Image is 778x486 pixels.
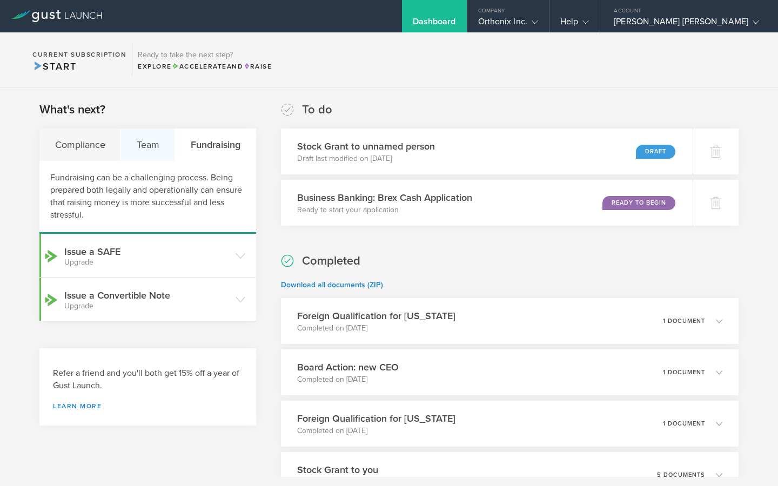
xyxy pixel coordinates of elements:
[138,51,272,59] h3: Ready to take the next step?
[297,139,435,153] h3: Stock Grant to unnamed person
[297,191,472,205] h3: Business Banking: Brex Cash Application
[132,43,277,77] div: Ready to take the next step?ExploreAccelerateandRaise
[32,60,76,72] span: Start
[281,280,383,289] a: Download all documents (ZIP)
[39,161,256,234] div: Fundraising can be a challenging process. Being prepared both legally and operationally can ensur...
[297,205,472,215] p: Ready to start your application
[297,426,455,436] p: Completed on [DATE]
[281,129,693,174] div: Stock Grant to unnamed personDraft last modified on [DATE]Draft
[663,318,705,324] p: 1 document
[39,102,105,118] h2: What's next?
[724,434,778,486] iframe: Chat Widget
[32,51,126,58] h2: Current Subscription
[121,129,175,161] div: Team
[636,145,675,159] div: Draft
[302,253,360,269] h2: Completed
[64,302,230,310] small: Upgrade
[297,463,378,477] h3: Stock Grant to you
[281,180,693,226] div: Business Banking: Brex Cash ApplicationReady to start your applicationReady to Begin
[478,16,538,32] div: Orthonix Inc.
[297,360,399,374] h3: Board Action: new CEO
[175,129,256,161] div: Fundraising
[297,309,455,323] h3: Foreign Qualification for [US_STATE]
[413,16,456,32] div: Dashboard
[64,259,230,266] small: Upgrade
[172,63,244,70] span: and
[297,374,399,385] p: Completed on [DATE]
[53,403,243,409] a: Learn more
[657,472,705,478] p: 5 documents
[663,421,705,427] p: 1 document
[138,62,272,71] div: Explore
[297,153,435,164] p: Draft last modified on [DATE]
[663,369,705,375] p: 1 document
[297,323,455,334] p: Completed on [DATE]
[172,63,227,70] span: Accelerate
[602,196,675,210] div: Ready to Begin
[560,16,589,32] div: Help
[53,367,243,392] h3: Refer a friend and you'll both get 15% off a year of Gust Launch.
[243,63,272,70] span: Raise
[614,16,759,32] div: [PERSON_NAME] [PERSON_NAME]
[302,102,332,118] h2: To do
[64,245,230,266] h3: Issue a SAFE
[64,288,230,310] h3: Issue a Convertible Note
[297,411,455,426] h3: Foreign Qualification for [US_STATE]
[39,129,121,161] div: Compliance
